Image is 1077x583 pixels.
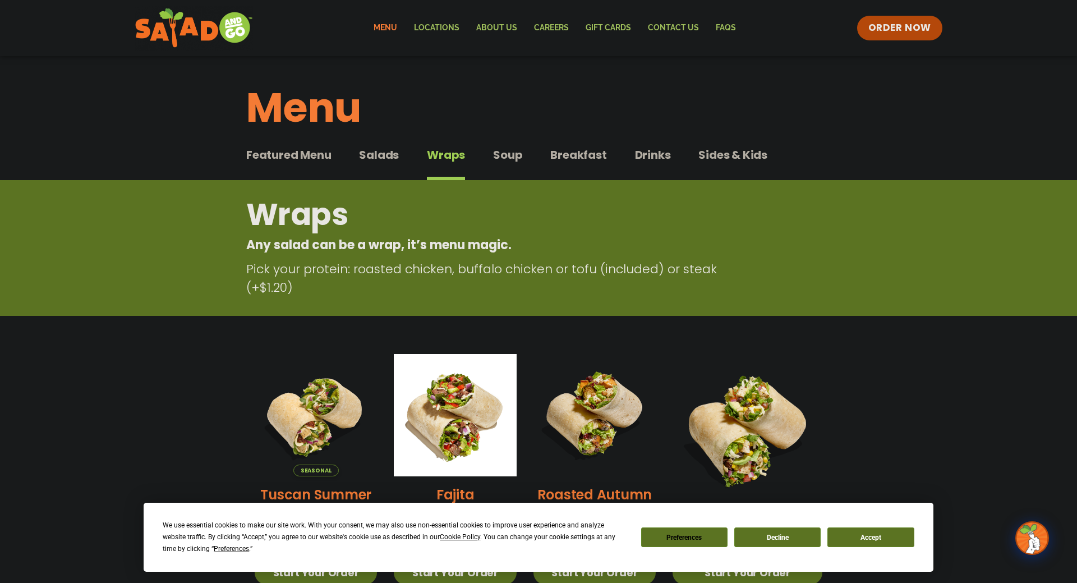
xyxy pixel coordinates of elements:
[246,236,740,254] p: Any salad can be a wrap, it’s menu magic.
[698,146,767,163] span: Sides & Kids
[533,354,656,476] img: Product photo for Roasted Autumn Wrap
[394,354,516,476] img: Product photo for Fajita Wrap
[436,485,475,504] h2: Fajita
[1016,522,1048,554] img: wpChatIcon
[641,527,728,547] button: Preferences
[635,146,671,163] span: Drinks
[293,465,339,476] span: Seasonal
[214,545,249,553] span: Preferences
[440,533,480,541] span: Cookie Policy
[359,146,399,163] span: Salads
[365,15,406,41] a: Menu
[537,485,652,504] h2: Roasted Autumn
[427,146,465,163] span: Wraps
[246,77,831,138] h1: Menu
[144,503,933,572] div: Cookie Consent Prompt
[493,146,522,163] span: Soup
[406,15,468,41] a: Locations
[639,15,707,41] a: Contact Us
[577,15,639,41] a: GIFT CARDS
[135,6,253,51] img: new-SAG-logo-768×292
[255,354,377,476] img: Product photo for Tuscan Summer Wrap
[246,260,745,297] p: Pick your protein: roasted chicken, buffalo chicken or tofu (included) or steak (+$1.20)
[255,485,377,524] h2: Tuscan Summer Wrap
[707,15,744,41] a: FAQs
[550,146,606,163] span: Breakfast
[246,143,831,181] div: Tabbed content
[163,520,627,555] div: We use essential cookies to make our site work. With your consent, we may also use non-essential ...
[365,15,744,41] nav: Menu
[827,527,914,547] button: Accept
[868,21,931,35] span: ORDER NOW
[246,146,331,163] span: Featured Menu
[734,527,821,547] button: Decline
[857,16,942,40] a: ORDER NOW
[673,354,822,504] img: Product photo for BBQ Ranch Wrap
[526,15,577,41] a: Careers
[468,15,526,41] a: About Us
[246,192,740,237] h2: Wraps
